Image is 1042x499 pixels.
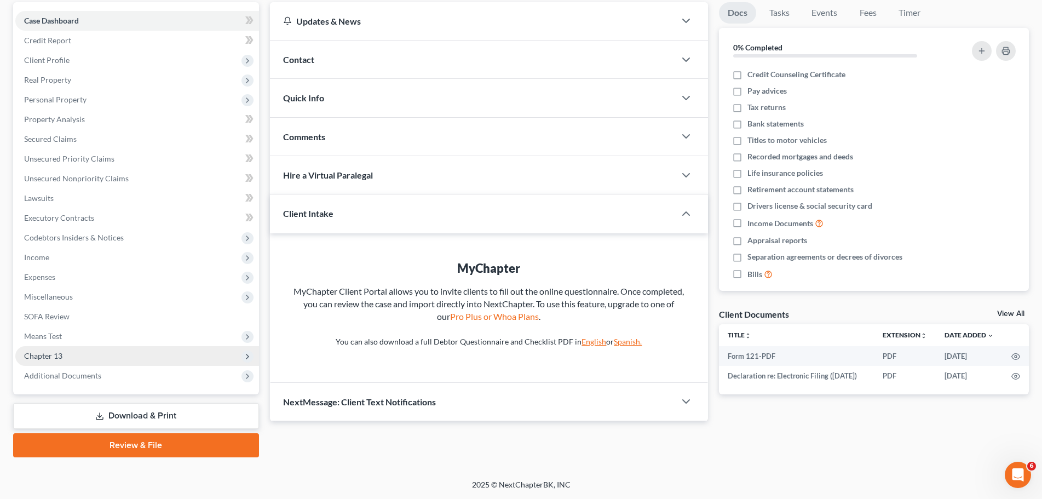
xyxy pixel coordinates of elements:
div: Updates & News [283,15,662,27]
span: SOFA Review [24,312,70,321]
span: Pay advices [747,85,787,96]
span: Income [24,253,49,262]
span: Means Test [24,331,62,341]
span: Quick Info [283,93,324,103]
a: Spanish. [614,337,642,346]
a: Docs [719,2,756,24]
span: Lawsuits [24,193,54,203]
div: 2025 © NextChapterBK, INC [209,479,833,499]
a: Executory Contracts [15,208,259,228]
span: Credit Report [24,36,71,45]
span: Bank statements [747,118,804,129]
p: You can also download a full Debtor Questionnaire and Checklist PDF in or [292,336,686,347]
a: Download & Print [13,403,259,429]
span: Executory Contracts [24,213,94,222]
i: expand_more [987,332,994,339]
span: Contact [283,54,314,65]
span: Bills [747,269,762,280]
span: Secured Claims [24,134,77,144]
strong: 0% Completed [733,43,782,52]
a: Titleunfold_more [728,331,751,339]
td: PDF [874,346,936,366]
span: Recorded mortgages and deeds [747,151,853,162]
span: Client Intake [283,208,333,219]
span: Income Documents [747,218,813,229]
a: English [582,337,606,346]
span: Unsecured Priority Claims [24,154,114,163]
div: Client Documents [719,308,789,320]
a: Pro Plus or Whoa Plans [450,311,539,322]
td: [DATE] [936,366,1003,386]
a: Credit Report [15,31,259,50]
span: 6 [1027,462,1036,471]
a: Secured Claims [15,129,259,149]
span: Codebtors Insiders & Notices [24,233,124,242]
span: Property Analysis [24,114,85,124]
i: unfold_more [920,332,927,339]
a: View All [997,310,1024,318]
a: SOFA Review [15,307,259,326]
a: Fees [850,2,885,24]
span: Appraisal reports [747,235,807,246]
a: Property Analysis [15,110,259,129]
span: Real Property [24,75,71,84]
span: Miscellaneous [24,292,73,301]
a: Timer [890,2,929,24]
td: Declaration re: Electronic Filing ([DATE]) [719,366,874,386]
span: Unsecured Nonpriority Claims [24,174,129,183]
span: Hire a Virtual Paralegal [283,170,373,180]
a: Case Dashboard [15,11,259,31]
span: Chapter 13 [24,351,62,360]
iframe: Intercom live chat [1005,462,1031,488]
span: Separation agreements or decrees of divorces [747,251,902,262]
span: Credit Counseling Certificate [747,69,845,80]
span: Case Dashboard [24,16,79,25]
span: Client Profile [24,55,70,65]
a: Extensionunfold_more [883,331,927,339]
span: Titles to motor vehicles [747,135,827,146]
td: [DATE] [936,346,1003,366]
span: Tax returns [747,102,786,113]
a: Lawsuits [15,188,259,208]
span: Comments [283,131,325,142]
span: NextMessage: Client Text Notifications [283,397,436,407]
a: Review & File [13,433,259,457]
span: Life insurance policies [747,168,823,179]
span: Personal Property [24,95,87,104]
a: Events [803,2,846,24]
i: unfold_more [745,332,751,339]
td: PDF [874,366,936,386]
a: Unsecured Nonpriority Claims [15,169,259,188]
div: MyChapter [292,260,686,277]
a: Date Added expand_more [945,331,994,339]
span: Expenses [24,272,55,282]
span: Drivers license & social security card [747,200,872,211]
td: Form 121-PDF [719,346,874,366]
span: MyChapter Client Portal allows you to invite clients to fill out the online questionnaire. Once c... [293,286,684,322]
span: Additional Documents [24,371,101,380]
span: Retirement account statements [747,184,854,195]
a: Tasks [761,2,798,24]
a: Unsecured Priority Claims [15,149,259,169]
